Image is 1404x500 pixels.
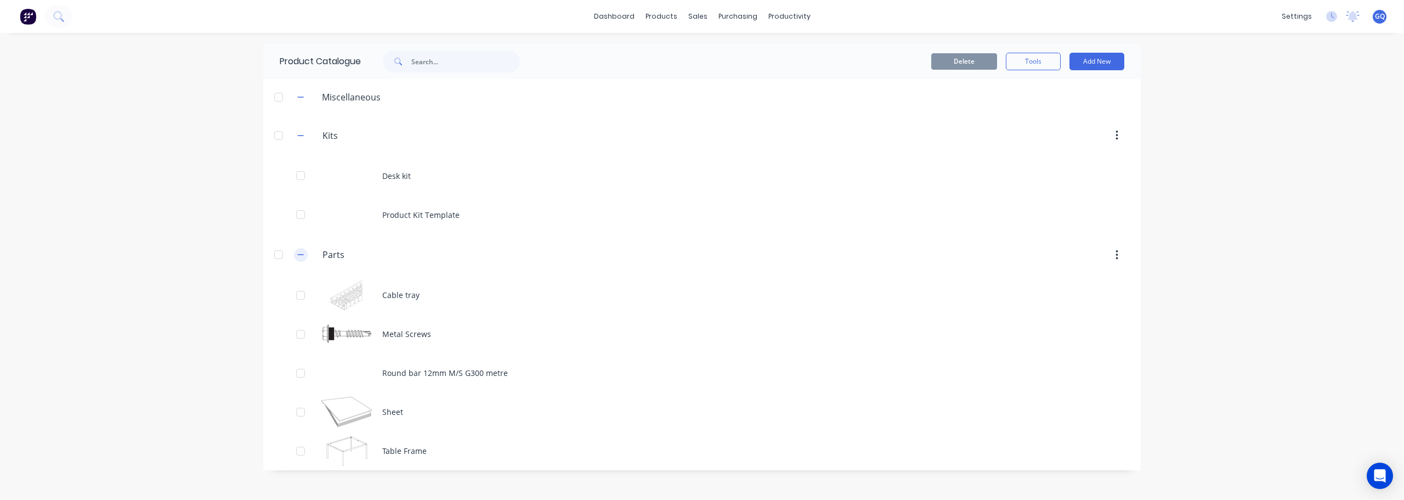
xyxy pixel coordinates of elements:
[683,8,713,25] div: sales
[322,248,452,261] input: Enter category name
[588,8,640,25] a: dashboard
[263,392,1141,431] div: SheetSheet
[263,44,361,79] div: Product Catalogue
[263,353,1141,392] div: Round bar 12mm M/S G300 metre
[263,195,1141,234] div: Product Kit Template
[713,8,763,25] div: purchasing
[263,276,1141,314] div: Cable trayCable tray
[313,91,389,104] div: Miscellaneous
[1276,8,1317,25] div: settings
[263,156,1141,195] div: Desk kit
[1375,12,1385,21] span: GQ
[1069,53,1124,70] button: Add New
[322,129,452,142] input: Enter category name
[263,314,1141,353] div: Metal ScrewsMetal Screws
[1367,463,1393,489] div: Open Intercom Messenger
[1006,53,1061,70] button: Tools
[763,8,816,25] div: productivity
[263,431,1141,470] div: Table FrameTable Frame
[640,8,683,25] div: products
[411,50,520,72] input: Search...
[931,53,997,70] button: Delete
[20,8,36,25] img: Factory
